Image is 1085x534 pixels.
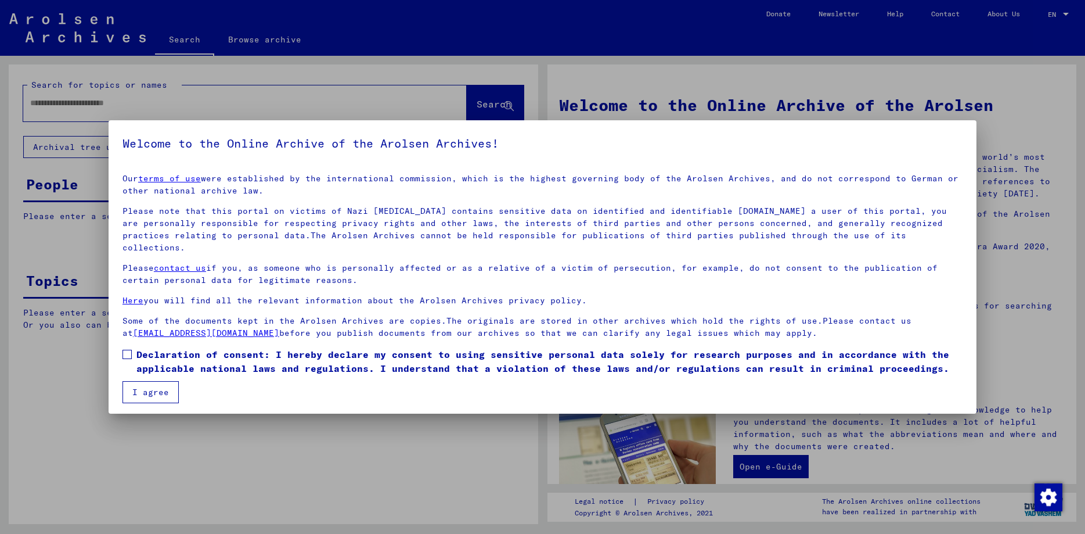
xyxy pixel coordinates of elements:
p: Some of the documents kept in the Arolsen Archives are copies.The originals are stored in other a... [122,315,963,339]
a: contact us [154,263,206,273]
p: Our were established by the international commission, which is the highest governing body of the ... [122,173,963,197]
a: Here [122,295,143,306]
img: Change consent [1034,483,1062,511]
p: Please note that this portal on victims of Nazi [MEDICAL_DATA] contains sensitive data on identif... [122,205,963,254]
a: [EMAIL_ADDRESS][DOMAIN_NAME] [133,328,279,338]
button: I agree [122,381,179,403]
span: Declaration of consent: I hereby declare my consent to using sensitive personal data solely for r... [136,347,963,375]
a: terms of use [138,173,201,184]
h5: Welcome to the Online Archive of the Arolsen Archives! [122,134,963,153]
p: Please if you, as someone who is personally affected or as a relative of a victim of persecution,... [122,262,963,286]
p: you will find all the relevant information about the Arolsen Archives privacy policy. [122,295,963,307]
